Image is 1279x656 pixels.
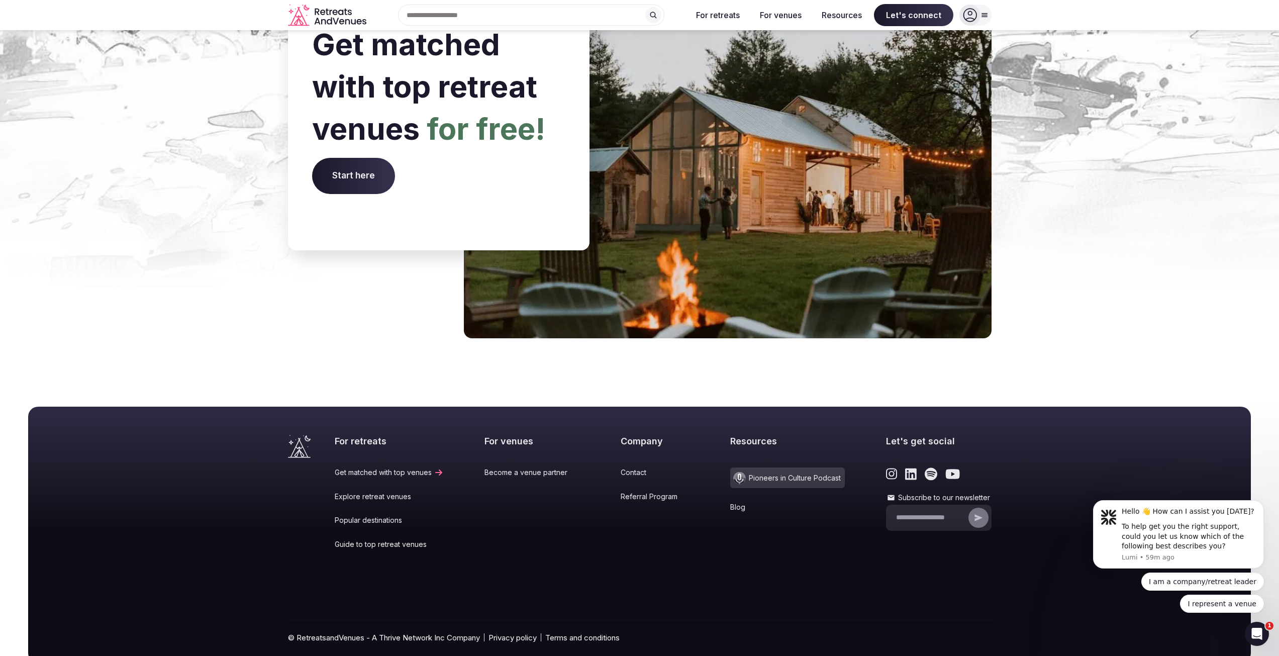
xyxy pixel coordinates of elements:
iframe: Intercom notifications message [1078,445,1279,629]
a: Contact [621,467,690,478]
a: Visit the homepage [288,4,368,27]
a: Link to the retreats and venues Spotify page [925,467,937,481]
a: Guide to top retreat venues [335,539,444,549]
span: Let's connect [874,4,953,26]
span: 1 [1265,622,1273,630]
span: for free! [427,111,545,147]
a: Link to the retreats and venues Youtube page [945,467,960,481]
h2: Resources [730,435,845,447]
a: Link to the retreats and venues Instagram page [886,467,898,481]
a: Link to the retreats and venues LinkedIn page [905,467,917,481]
button: Resources [814,4,870,26]
iframe: Intercom live chat [1245,622,1269,646]
a: Explore retreat venues [335,492,444,502]
h2: Get matched with top retreat venues [312,23,565,150]
h2: Let's get social [886,435,992,447]
a: Privacy policy [488,632,537,643]
button: For venues [752,4,810,26]
a: Pioneers in Culture Podcast [730,467,845,488]
a: Start here [312,170,395,180]
a: Referral Program [621,492,690,502]
h2: For retreats [335,435,444,447]
svg: Retreats and Venues company logo [288,4,368,27]
a: Get matched with top venues [335,467,444,478]
a: Visit the homepage [288,435,311,458]
a: Terms and conditions [545,632,620,643]
a: Blog [730,502,845,512]
span: Start here [312,158,395,194]
a: Popular destinations [335,515,444,525]
button: For retreats [688,4,748,26]
h2: Company [621,435,690,447]
h2: For venues [484,435,579,447]
label: Subscribe to our newsletter [886,493,992,503]
a: Become a venue partner [484,467,579,478]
